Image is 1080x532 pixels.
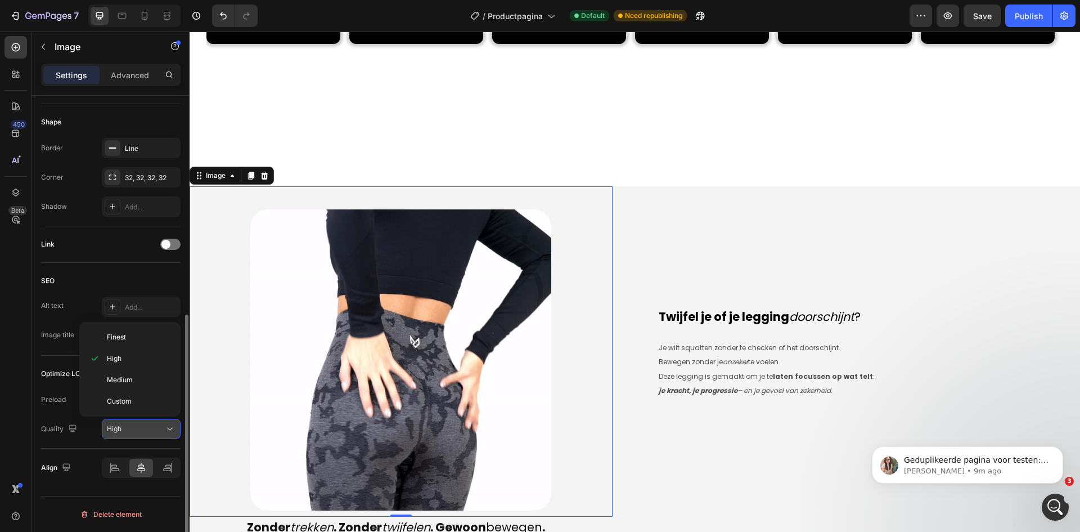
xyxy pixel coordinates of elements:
[1065,477,1074,486] span: 3
[469,277,600,293] strong: Twijfel je of je legging
[469,325,591,335] span: Bewegen zonder je te voelen.
[144,488,192,504] strong: . Zonder
[107,424,121,433] span: High
[1015,10,1043,22] div: Publish
[973,11,992,21] span: Save
[41,143,63,153] div: Border
[190,32,1080,532] iframe: To enrich screen reader interactions, please activate Accessibility in Grammarly extension settings
[1042,494,1069,521] iframe: Intercom live chat
[125,173,178,183] div: 32, 32, 32, 32
[4,5,84,27] button: 7
[41,239,55,249] div: Link
[41,276,55,286] div: SEO
[57,488,355,504] span: bewegen
[107,375,133,385] span: Medium
[11,120,27,129] div: 450
[107,332,126,342] span: Finest
[74,9,79,23] p: 7
[80,508,142,521] div: Delete element
[469,277,671,293] span: ?
[41,422,79,437] div: Quality
[101,488,144,504] i: trekken
[469,340,685,350] span: Deze legging is gemaakt om je te :
[192,488,241,504] i: twijfelen
[107,396,132,406] span: Custom
[533,325,559,335] i: onzeker
[41,506,181,524] button: Delete element
[469,354,548,364] strong: je kracht, je progressie
[488,10,543,22] span: Productpagina
[855,423,1080,502] iframe: Intercom notifications message
[41,202,67,212] div: Shadow
[107,354,121,364] span: High
[111,69,149,81] p: Advanced
[353,488,355,504] strong: .
[41,330,74,340] div: Image title
[41,461,73,476] div: Align
[55,40,150,53] p: Image
[469,354,643,364] i: – en je gevoel van zekerheid.
[41,395,66,405] div: Preload
[1005,5,1052,27] button: Publish
[125,144,178,154] div: Line
[964,5,1001,27] button: Save
[583,340,683,350] strong: laten focussen op wat telt
[469,311,651,321] span: Je wilt squatten zonder te checken of het doorschijnt.
[56,69,87,81] p: Settings
[600,277,665,293] i: doorschijnt
[581,11,605,21] span: Default
[625,11,682,21] span: Need republishing
[41,117,61,127] div: Shape
[57,488,101,504] strong: Zonder
[483,10,485,22] span: /
[41,369,85,379] div: Optimize LCP
[41,301,64,311] div: Alt text
[41,172,64,182] div: Corner
[212,5,258,27] div: Undo/Redo
[125,202,178,212] div: Add...
[102,419,181,439] button: High
[241,488,296,504] strong: . Gewoon
[125,302,178,312] div: Add...
[8,206,27,215] div: Beta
